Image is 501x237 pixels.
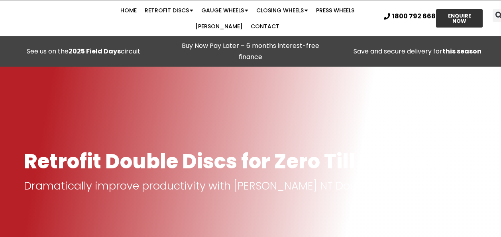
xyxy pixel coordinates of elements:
[436,9,483,28] a: ENQUIRE NOW
[443,13,475,24] span: ENQUIRE NOW
[252,2,312,18] a: Closing Wheels
[141,2,197,18] a: Retrofit Discs
[197,2,252,18] a: Gauge Wheels
[24,180,477,192] p: Dramatically improve productivity with [PERSON_NAME] NT Double Discs.
[171,40,330,63] p: Buy Now Pay Later – 6 months interest-free finance
[191,18,247,34] a: [PERSON_NAME]
[69,47,121,56] a: 2025 Field Days
[116,2,141,18] a: Home
[384,13,436,20] a: 1800 792 668
[4,46,163,57] div: See us on the circuit
[442,47,481,56] strong: this season
[97,2,378,34] nav: Menu
[312,2,358,18] a: Press Wheels
[392,13,436,20] span: 1800 792 668
[24,150,477,172] h1: Retrofit Double Discs for Zero Till Farming
[24,7,97,30] img: Ryan NT logo
[247,18,283,34] a: Contact
[338,46,497,57] p: Save and secure delivery for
